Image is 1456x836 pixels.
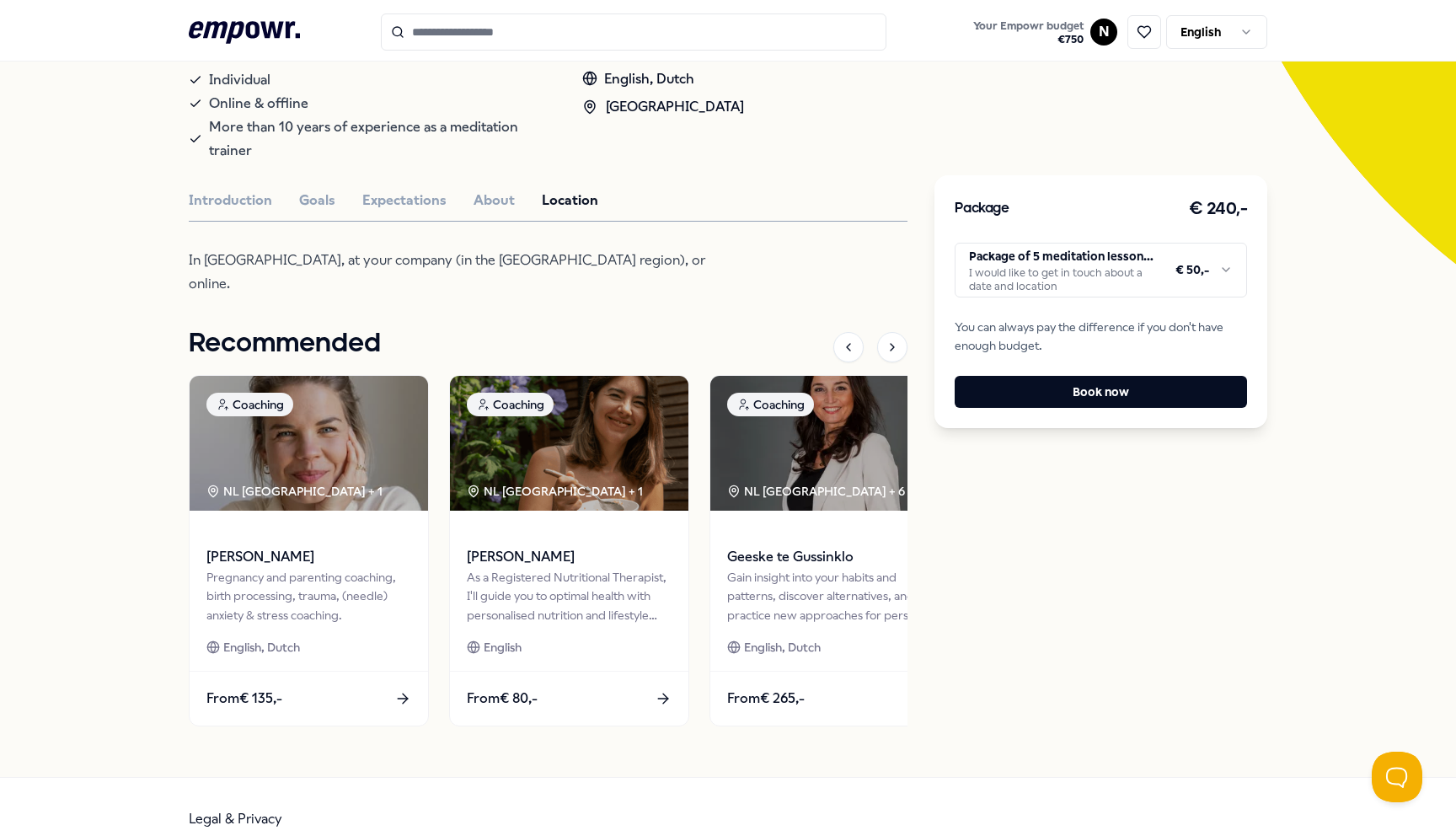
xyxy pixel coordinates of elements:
span: You can always pay the difference if you don't have enough budget. [955,318,1247,356]
h1: Recommended [189,323,381,365]
button: Introduction [189,190,272,212]
p: In [GEOGRAPHIC_DATA], at your company (in the [GEOGRAPHIC_DATA] region), or online. [189,249,736,296]
div: Coaching [727,393,814,416]
button: About [474,190,515,212]
button: Location [542,190,598,212]
div: Coaching [467,393,554,416]
span: From € 80,- [467,688,538,710]
button: Your Empowr budget€750 [970,16,1087,50]
div: [GEOGRAPHIC_DATA] [582,96,744,118]
button: Expectations [362,190,447,212]
a: package imageCoachingNL [GEOGRAPHIC_DATA] + 1[PERSON_NAME]As a Registered Nutritional Therapist, ... [449,375,689,726]
img: package image [450,376,688,511]
a: Your Empowr budget€750 [966,14,1090,50]
iframe: Help Scout Beacon - Open [1372,752,1422,802]
div: NL [GEOGRAPHIC_DATA] + 1 [206,482,383,501]
div: As a Registered Nutritional Therapist, I'll guide you to optimal health with personalised nutriti... [467,568,672,624]
span: Individual [209,68,270,92]
div: Gain insight into your habits and patterns, discover alternatives, and practice new approaches fo... [727,568,932,624]
div: Pregnancy and parenting coaching, birth processing, trauma, (needle) anxiety & stress coaching. [206,568,411,624]
button: N [1090,19,1117,46]
span: More than 10 years of experience as a meditation trainer [209,115,549,163]
a: package imageCoachingNL [GEOGRAPHIC_DATA] + 6Geeske te GussinkloGain insight into your habits and... [709,375,950,726]
img: package image [190,376,428,511]
div: Coaching [206,393,293,416]
img: package image [710,376,949,511]
a: Legal & Privacy [189,811,282,827]
button: Book now [955,376,1247,408]
span: Your Empowr budget [973,19,1084,33]
span: From € 265,- [727,688,805,710]
span: Geeske te Gussinklo [727,546,932,568]
span: [PERSON_NAME] [467,546,672,568]
div: NL [GEOGRAPHIC_DATA] + 1 [467,482,643,501]
input: Search for products, categories or subcategories [381,13,886,51]
span: English, Dutch [223,638,300,656]
div: NL [GEOGRAPHIC_DATA] + 6 [727,482,905,501]
a: package imageCoachingNL [GEOGRAPHIC_DATA] + 1[PERSON_NAME]Pregnancy and parenting coaching, birth... [189,375,429,726]
h3: Package [955,198,1009,220]
span: € 750 [973,33,1084,46]
div: English, Dutch [582,68,744,90]
button: Goals [299,190,335,212]
span: From € 135,- [206,688,282,710]
h3: € 240,- [1189,196,1248,222]
span: [PERSON_NAME] [206,546,411,568]
span: English [484,638,522,656]
span: English, Dutch [744,638,821,656]
span: Online & offline [209,92,308,115]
